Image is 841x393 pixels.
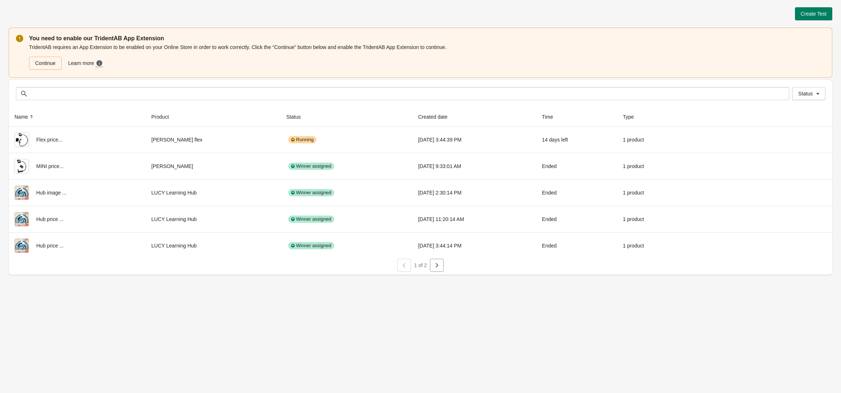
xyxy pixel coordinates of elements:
[623,212,682,226] div: 1 product
[7,364,30,386] iframe: chat widget
[801,11,826,17] span: Create Test
[152,238,275,253] div: LUCY Learning Hub
[152,212,275,226] div: LUCY Learning Hub
[542,185,611,200] div: Ended
[792,87,825,100] button: Status
[623,159,682,173] div: 1 product
[418,132,530,147] div: [DATE] 3:44:39 PM
[288,189,334,196] div: Winner assigned
[149,110,179,123] button: Product
[542,212,611,226] div: Ended
[14,132,140,147] div: Flex price...
[152,185,275,200] div: LUCY Learning Hub
[12,110,38,123] button: Name
[14,212,140,226] div: Hub price ...
[14,238,140,253] div: Hub price ...
[623,132,682,147] div: 1 product
[418,185,530,200] div: [DATE] 2:30:14 PM
[539,110,563,123] button: Time
[152,132,275,147] div: [PERSON_NAME] flex
[798,91,813,97] span: Status
[415,110,457,123] button: Created date
[29,34,825,43] p: You need to enable our TridentAB App Extension
[29,43,825,70] div: TridentAB requires an App Extension to be enabled on your Online Store in order to work correctly...
[152,159,275,173] div: [PERSON_NAME]
[14,185,140,200] div: Hub image ...
[68,60,96,67] span: Learn more
[65,57,107,70] a: Learn more
[14,159,140,173] div: MINI price...
[623,185,682,200] div: 1 product
[283,110,311,123] button: Status
[288,163,334,170] div: Winner assigned
[542,132,611,147] div: 14 days left
[288,216,334,223] div: Winner assigned
[288,136,316,143] div: Running
[542,159,611,173] div: Ended
[620,110,644,123] button: Type
[542,238,611,253] div: Ended
[29,57,62,70] a: Continue
[418,159,530,173] div: [DATE] 9:33:01 AM
[288,242,334,249] div: Winner assigned
[414,262,427,268] span: 1 of 2
[418,212,530,226] div: [DATE] 11:20:14 AM
[623,238,682,253] div: 1 product
[795,7,832,20] button: Create Test
[418,238,530,253] div: [DATE] 3:44:14 PM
